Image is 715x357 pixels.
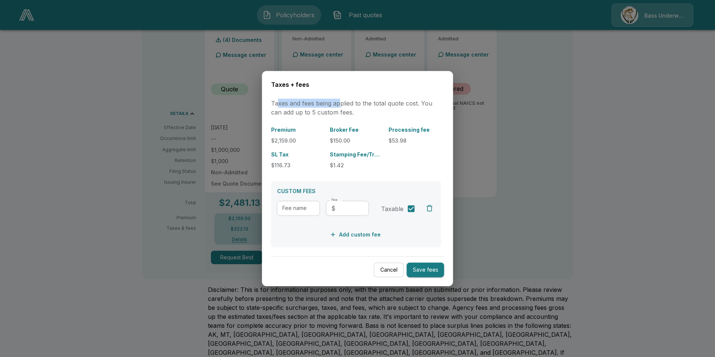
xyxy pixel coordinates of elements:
[271,98,444,116] p: Taxes and fees being applied to the total quote cost. You can add up to 5 custom fees.
[389,136,441,144] p: $53.98
[381,204,403,213] span: Taxable
[389,125,441,133] p: Processing fee
[374,263,404,277] button: Cancel
[271,150,324,158] p: SL Tax
[271,125,324,133] p: Premium
[329,228,384,241] button: Add custom fee
[330,150,383,158] p: Stamping Fee/Transaction/Regulatory Fee
[330,136,383,144] p: $150.00
[331,197,338,202] label: Fee
[331,204,335,213] p: $
[271,80,444,90] h6: Taxes + fees
[271,161,324,169] p: $116.73
[330,161,383,169] p: $1.42
[271,136,324,144] p: $2,159.00
[277,187,435,195] p: CUSTOM FEES
[407,263,444,277] button: Save fees
[330,125,383,133] p: Broker Fee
